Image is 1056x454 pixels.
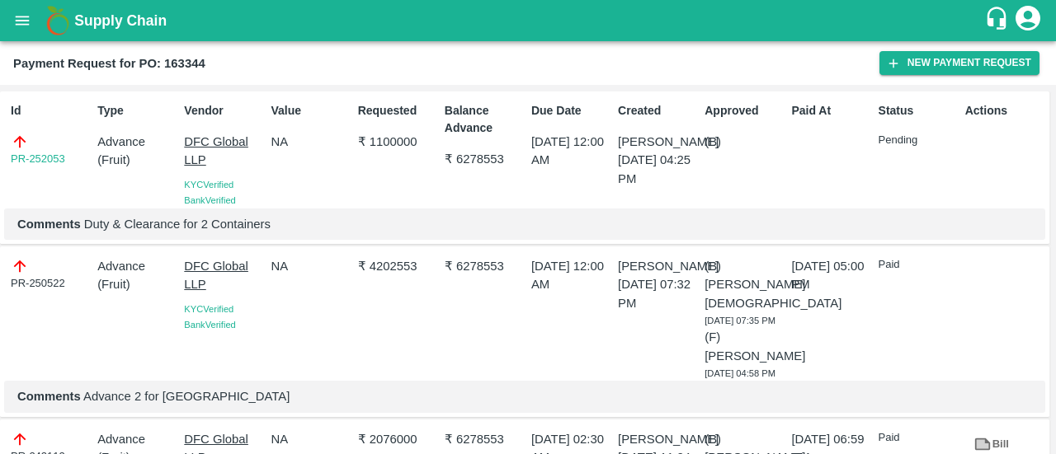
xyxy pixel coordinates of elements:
[705,102,785,119] p: Approved
[13,57,205,70] b: Payment Request for PO: 163344
[184,133,264,170] p: DFC Global LLP
[984,6,1013,35] div: customer-support
[965,102,1045,119] p: Actions
[271,430,351,448] p: NA
[531,257,611,294] p: [DATE] 12:00 AM
[17,390,81,403] b: Comments
[17,215,1032,233] p: Duty & Clearance for 2 Containers
[618,102,698,119] p: Created
[97,102,177,119] p: Type
[791,257,871,294] p: [DATE] 05:00 PM
[184,320,235,330] span: Bank Verified
[618,151,698,188] p: [DATE] 04:25 PM
[445,150,525,168] p: ₹ 6278553
[11,257,91,292] div: PR-250522
[445,430,525,448] p: ₹ 6278553
[3,2,41,40] button: open drawer
[358,102,438,119] p: Requested
[531,133,611,170] p: [DATE] 12:00 AM
[17,218,81,231] b: Comments
[74,12,167,29] b: Supply Chain
[97,133,177,151] p: Advance
[531,102,611,119] p: Due Date
[11,151,65,167] a: PR-252053
[879,430,959,446] p: Paid
[358,257,438,275] p: ₹ 4202553
[97,151,177,169] p: ( Fruit )
[618,430,698,448] p: [PERSON_NAME]
[705,328,785,365] p: (F) [PERSON_NAME]
[271,257,351,275] p: NA
[184,180,233,190] span: KYC Verified
[705,257,785,312] p: (B) [PERSON_NAME][DEMOGRAPHIC_DATA]
[97,430,177,448] p: Advance
[879,102,959,119] p: Status
[358,430,438,448] p: ₹ 2076000
[618,275,698,312] p: [DATE] 07:32 PM
[1013,3,1043,38] div: account of current user
[74,9,984,32] a: Supply Chain
[97,275,177,293] p: ( Fruit )
[705,316,775,325] span: [DATE] 07:35 PM
[879,257,959,273] p: Paid
[791,102,871,119] p: Paid At
[445,257,525,275] p: ₹ 6278553
[184,257,264,294] p: DFC Global LLP
[271,102,351,119] p: Value
[879,133,959,148] p: Pending
[271,133,351,151] p: NA
[618,133,698,151] p: [PERSON_NAME]
[618,257,698,275] p: [PERSON_NAME]
[184,195,235,205] span: Bank Verified
[184,102,264,119] p: Vendor
[445,102,525,137] p: Balance Advance
[879,51,1039,75] button: New Payment Request
[184,304,233,314] span: KYC Verified
[705,133,785,151] p: (B)
[41,4,74,37] img: logo
[705,368,775,378] span: [DATE] 04:58 PM
[358,133,438,151] p: ₹ 1100000
[97,257,177,275] p: Advance
[17,387,1032,405] p: Advance 2 for [GEOGRAPHIC_DATA]
[11,102,91,119] p: Id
